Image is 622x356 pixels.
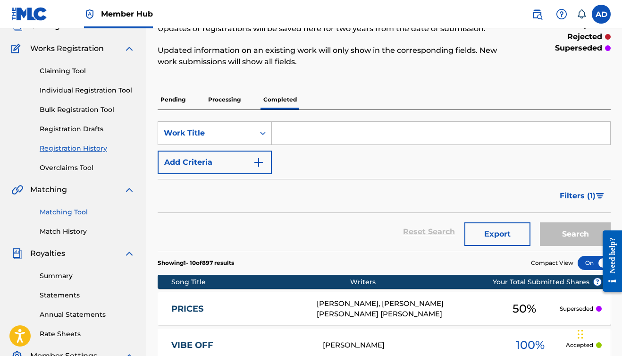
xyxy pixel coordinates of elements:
span: ? [594,278,601,286]
a: Public Search [528,5,546,24]
span: Matching [30,184,67,195]
a: Bulk Registration Tool [40,105,135,115]
img: help [556,8,567,20]
span: Works Registration [30,43,104,54]
span: Your Total Submitted Shares [493,277,602,287]
span: 100 % [516,337,545,354]
p: rejected [567,31,602,42]
div: Song Title [171,277,350,287]
iframe: Chat Widget [575,311,622,356]
a: Rate Sheets [40,329,135,339]
span: Member Hub [101,8,153,19]
div: Drag [578,320,583,348]
img: Works Registration [11,43,24,54]
p: Superseded [560,305,593,313]
p: Updated information on an existing work will only show in the corresponding fields. New work subm... [158,45,506,68]
button: Export [464,222,530,246]
div: [PERSON_NAME] [323,340,495,351]
iframe: Resource Center [596,222,622,300]
a: VIBE OFF [171,340,310,351]
p: Processing [205,90,244,110]
p: Accepted [566,341,593,349]
img: expand [124,184,135,195]
div: [PERSON_NAME], [PERSON_NAME] [PERSON_NAME] [PERSON_NAME] [317,298,489,320]
div: Notifications [577,9,586,19]
p: Showing 1 - 10 of 897 results [158,259,234,267]
a: Statements [40,290,135,300]
a: Registration History [40,144,135,153]
span: Compact View [531,259,573,267]
p: superseded [555,42,602,54]
a: Registration Drafts [40,124,135,134]
a: Match History [40,227,135,237]
img: expand [124,43,135,54]
a: Individual Registration Tool [40,85,135,95]
button: Add Criteria [158,151,272,174]
img: Top Rightsholder [84,8,95,20]
img: 9d2ae6d4665cec9f34b9.svg [253,157,264,168]
a: Claiming Tool [40,66,135,76]
div: Work Title [164,127,249,139]
img: expand [124,248,135,259]
div: User Menu [592,5,611,24]
a: Overclaims Tool [40,163,135,173]
div: Help [552,5,571,24]
span: Royalties [30,248,65,259]
span: 50 % [513,300,536,317]
p: Completed [261,90,300,110]
span: Filters ( 1 ) [560,190,596,202]
a: Summary [40,271,135,281]
img: Royalties [11,248,23,259]
form: Search Form [158,121,611,251]
div: Writers [350,277,522,287]
img: search [531,8,543,20]
img: MLC Logo [11,7,48,21]
a: Annual Statements [40,310,135,320]
a: PRICES [171,304,304,314]
button: Filters (1) [554,184,611,208]
a: CatalogCatalog [11,20,60,32]
p: Pending [158,90,188,110]
a: Matching Tool [40,207,135,217]
img: Matching [11,184,23,195]
img: filter [596,193,604,199]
